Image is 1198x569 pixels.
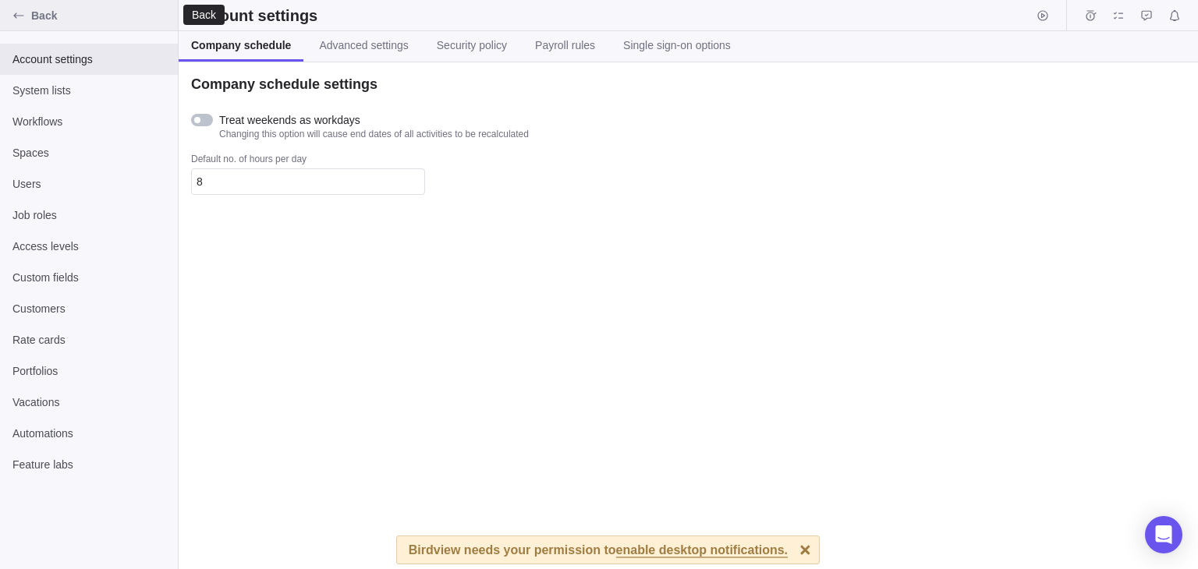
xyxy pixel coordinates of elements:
[1136,12,1157,24] a: Approval requests
[12,301,165,316] span: Customers
[12,83,165,98] span: System lists
[12,207,165,223] span: Job roles
[12,239,165,254] span: Access levels
[1108,5,1129,27] span: My assignments
[12,145,165,161] span: Spaces
[12,270,165,285] span: Custom fields
[424,31,519,62] a: Security policy
[12,363,165,379] span: Portfolios
[535,37,595,53] span: Payroll rules
[1079,12,1101,24] a: Time logs
[219,128,529,140] span: Changing this option will cause end dates of all activities to be recalculated
[1032,5,1054,27] span: Start timer
[12,457,165,472] span: Feature labs
[623,37,731,53] span: Single sign-on options
[191,37,291,53] span: Company schedule
[1079,5,1101,27] span: Time logs
[409,536,788,564] div: Birdview needs your permission to
[1164,12,1186,24] a: Notifications
[191,168,425,195] input: Default no. of hours per day
[191,5,317,27] h2: Account settings
[1136,5,1157,27] span: Approval requests
[319,37,408,53] span: Advanced settings
[523,31,608,62] a: Payroll rules
[307,31,420,62] a: Advanced settings
[191,153,425,168] div: Default no. of hours per day
[191,75,377,94] h3: Company schedule settings
[31,8,172,23] span: Back
[616,544,788,558] span: enable desktop notifications.
[437,37,507,53] span: Security policy
[12,426,165,441] span: Automations
[190,9,218,21] div: Back
[12,176,165,192] span: Users
[12,332,165,348] span: Rate cards
[12,51,165,67] span: Account settings
[1145,516,1182,553] div: Open Intercom Messenger
[179,31,303,62] a: Company schedule
[219,112,529,128] span: Treat weekends as workdays
[1164,5,1186,27] span: Notifications
[12,114,165,129] span: Workflows
[12,394,165,410] span: Vacations
[611,31,743,62] a: Single sign-on options
[1108,12,1129,24] a: My assignments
